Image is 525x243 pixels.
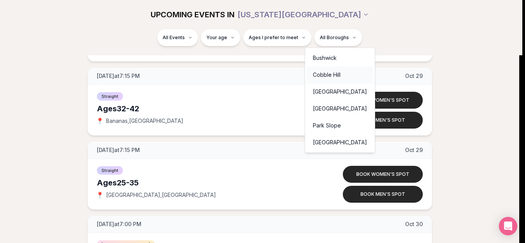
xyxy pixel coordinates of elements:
[307,134,373,151] div: [GEOGRAPHIC_DATA]
[307,117,373,134] div: Park Slope
[307,50,373,66] div: Bushwick
[307,100,373,117] div: [GEOGRAPHIC_DATA]
[307,66,373,83] div: Cobble Hill
[307,83,373,100] div: [GEOGRAPHIC_DATA]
